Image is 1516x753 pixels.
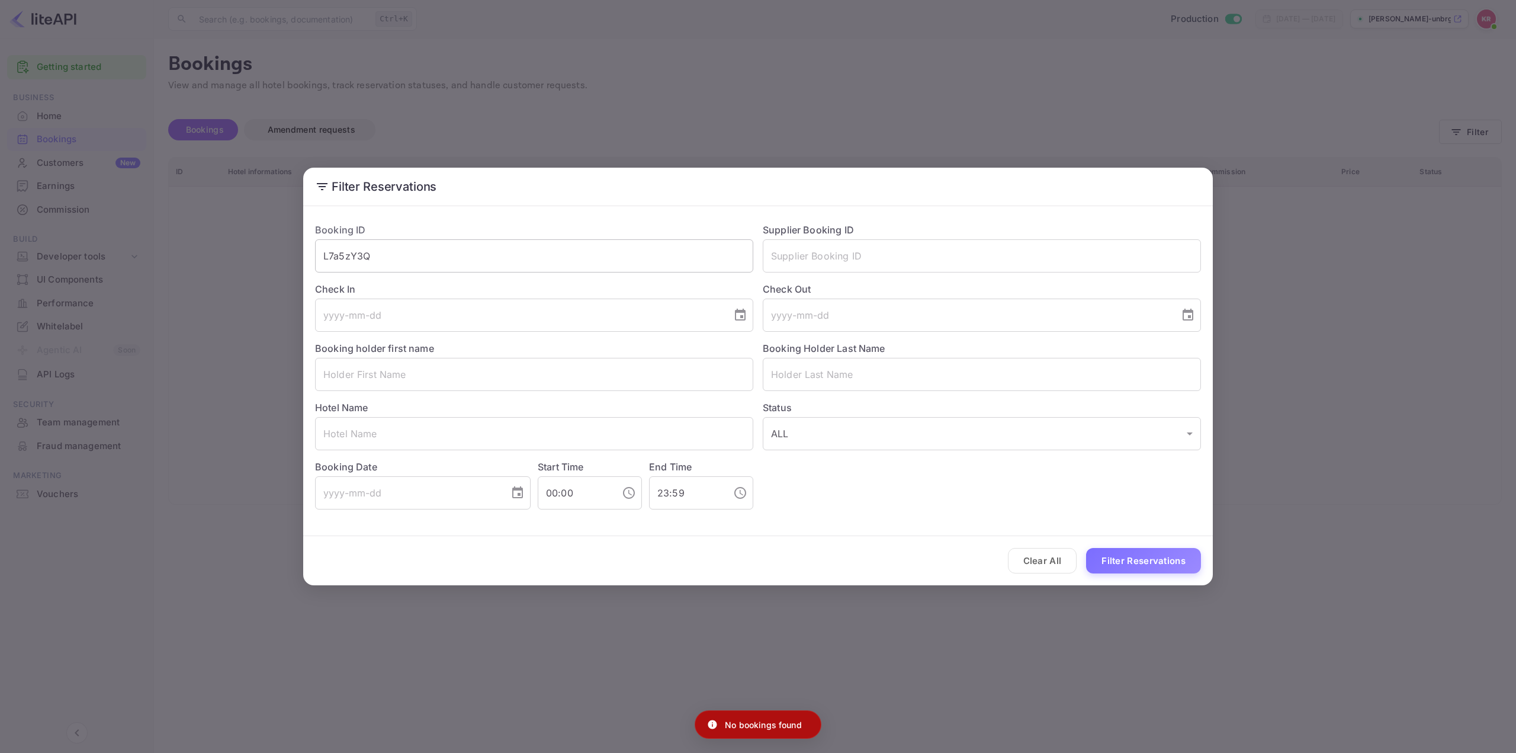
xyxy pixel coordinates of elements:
button: Filter Reservations [1086,548,1201,573]
input: Supplier Booking ID [763,239,1201,273]
button: Choose date [506,481,529,505]
label: Check In [315,282,753,296]
input: Holder Last Name [763,358,1201,391]
label: Check Out [763,282,1201,296]
label: Booking Date [315,460,531,474]
button: Clear All [1008,548,1077,573]
button: Choose date [1176,303,1200,327]
label: End Time [649,461,692,473]
button: Choose time, selected time is 12:00 AM [617,481,641,505]
input: hh:mm [538,476,612,510]
label: Hotel Name [315,402,368,414]
input: yyyy-mm-dd [315,476,501,510]
input: hh:mm [649,476,724,510]
button: Choose time, selected time is 11:59 PM [728,481,752,505]
label: Booking holder first name [315,342,434,354]
input: yyyy-mm-dd [315,299,724,332]
label: Booking Holder Last Name [763,342,885,354]
label: Status [763,400,1201,415]
input: Hotel Name [315,417,753,450]
label: Supplier Booking ID [763,224,854,236]
input: Holder First Name [315,358,753,391]
p: No bookings found [725,719,802,731]
div: ALL [763,417,1201,450]
input: yyyy-mm-dd [763,299,1171,332]
button: Choose date [728,303,752,327]
h2: Filter Reservations [303,168,1213,206]
input: Booking ID [315,239,753,273]
label: Start Time [538,461,584,473]
label: Booking ID [315,224,366,236]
